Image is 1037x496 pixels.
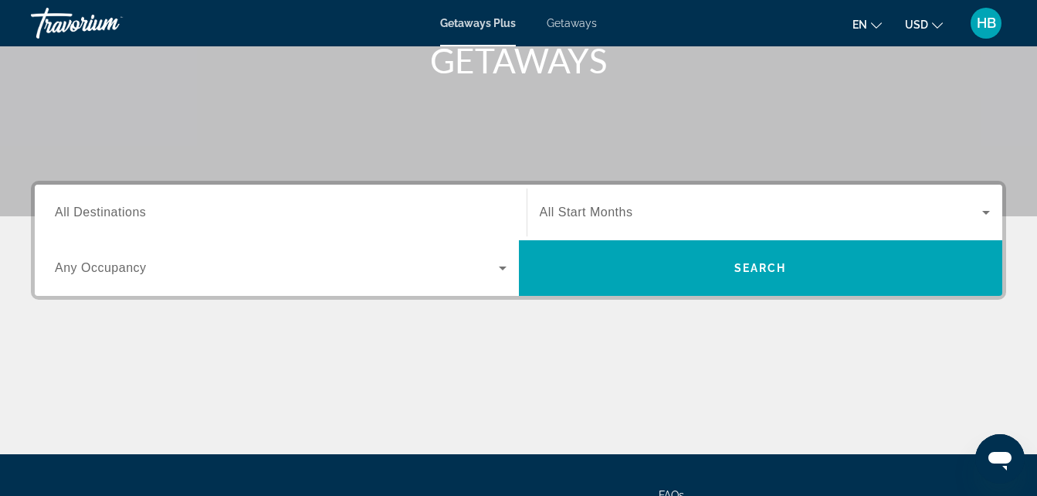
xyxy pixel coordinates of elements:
[35,185,1002,296] div: Search widget
[977,15,996,31] span: HB
[975,434,1025,484] iframe: Button to launch messaging window
[852,13,882,36] button: Change language
[55,206,146,219] span: All Destinations
[55,261,147,274] span: Any Occupancy
[905,19,928,31] span: USD
[31,3,185,43] a: Travorium
[852,19,867,31] span: en
[734,262,787,274] span: Search
[905,13,943,36] button: Change currency
[966,7,1006,39] button: User Menu
[547,17,597,29] a: Getaways
[519,240,1003,296] button: Search
[540,206,633,219] span: All Start Months
[440,17,516,29] a: Getaways Plus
